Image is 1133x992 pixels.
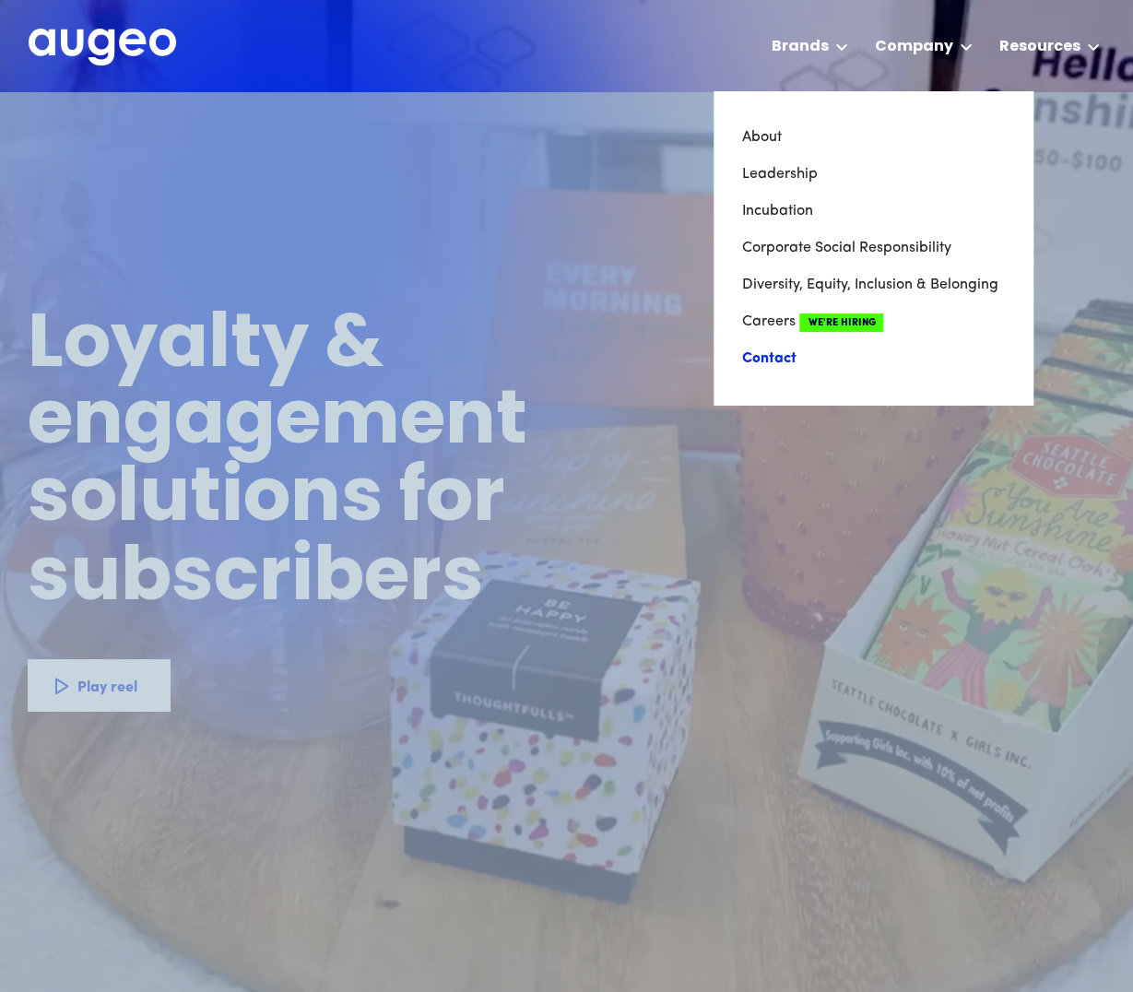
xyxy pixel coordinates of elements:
[741,193,1005,230] a: Incubation
[714,91,1033,405] nav: Company
[799,313,883,332] span: We're Hiring
[29,29,176,66] img: Augeo's full logo in white.
[741,230,1005,266] a: Corporate Social Responsibility
[29,29,176,67] a: home
[874,36,952,58] div: Company
[741,119,1005,156] a: About
[741,266,1005,303] a: Diversity, Equity, Inclusion & Belonging
[741,340,1005,377] a: Contact
[741,156,1005,193] a: Leadership
[741,303,1005,340] a: CareersWe're Hiring
[771,36,828,58] div: Brands
[998,36,1080,58] div: Resources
